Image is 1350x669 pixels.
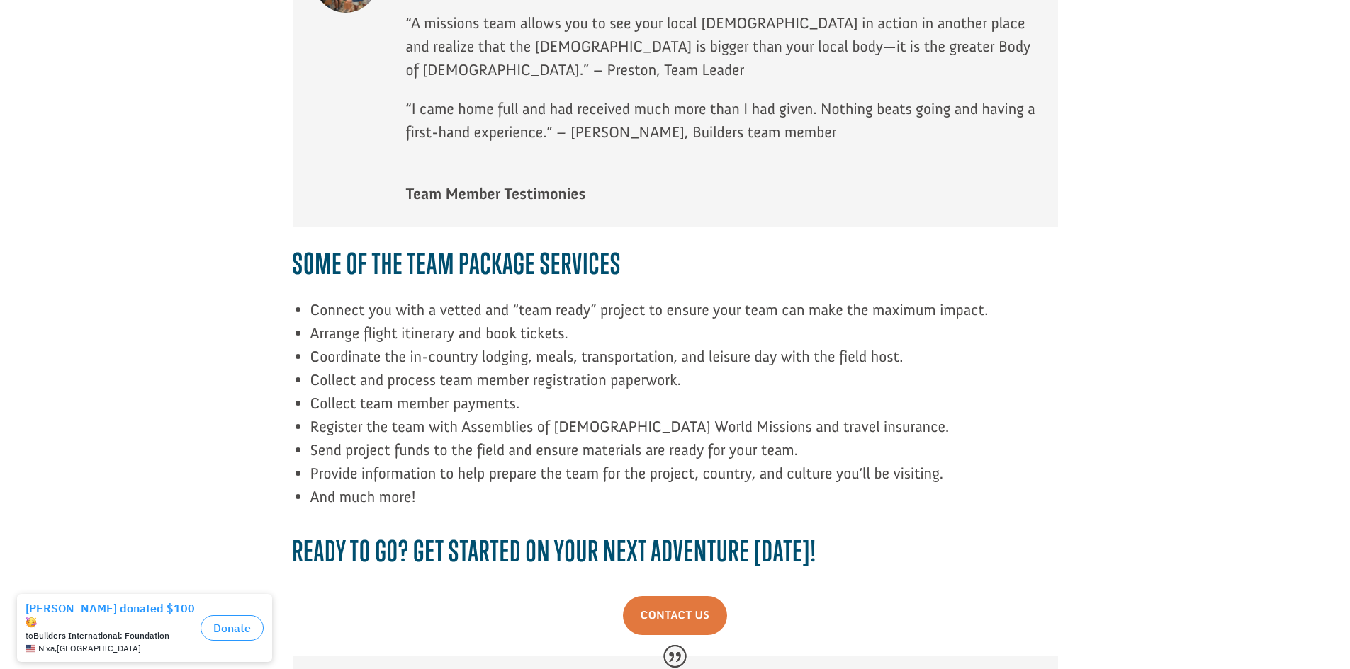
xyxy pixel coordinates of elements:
[310,487,416,506] span: And much more!
[310,347,904,366] span: Coordinate the in-country lodging, meals, transportation, and leisure day with the field host.
[406,99,1035,142] span: “I came home full and had received much more than I had given. Nothing beats going and having a f...
[310,370,681,389] span: Collect and process team member registration paperwork.
[310,394,520,413] span: Collect team member payments.
[26,44,195,54] div: to
[26,57,35,67] img: US.png
[26,14,195,42] div: [PERSON_NAME] donated $100
[310,300,989,319] span: Connect you with a vetted and “team ready” project to ensure your team can make the maximum impact.
[201,28,264,54] button: Donate
[310,417,950,436] span: Register the team with Assemblies of [DEMOGRAPHIC_DATA] World Missions and travel insurance.
[310,464,944,483] span: Provide information to help prepare the team for the project, country, and culture you’ll be visi...
[293,534,816,568] span: Ready to go? Get started on your next adventure [DATE]!
[38,57,141,67] span: Nixa , [GEOGRAPHIC_DATA]
[293,246,621,280] span: SOME OF THE TEAM PACKAGE SERVICES
[310,440,798,459] span: Send project funds to the field and ensure materials are ready for your team.
[310,324,568,343] span: Arrange flight itinerary and book tickets.
[623,596,727,635] a: Contact Us
[33,43,169,54] strong: Builders International: Foundation
[406,182,1037,205] span: Team Member Testimonies
[406,13,1031,79] span: “A missions team allows you to see your local [DEMOGRAPHIC_DATA] in action in another place and r...
[26,30,37,41] img: emoji partyFace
